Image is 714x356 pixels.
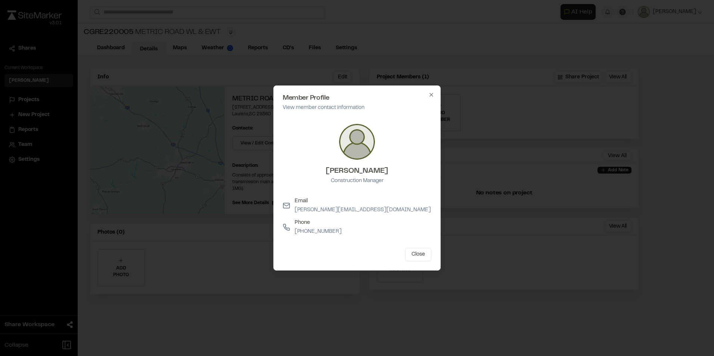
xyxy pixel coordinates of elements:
[405,248,431,261] button: Close
[295,229,342,234] a: [PHONE_NUMBER]
[295,208,431,212] a: [PERSON_NAME][EMAIL_ADDRESS][DOMAIN_NAME]
[283,95,431,102] h2: Member Profile
[339,124,375,160] img: Chris White
[283,104,431,112] p: View member contact information
[326,166,388,177] h3: [PERSON_NAME]
[295,197,431,205] p: Email
[326,177,388,185] p: Construction Manager
[295,219,342,227] p: Phone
